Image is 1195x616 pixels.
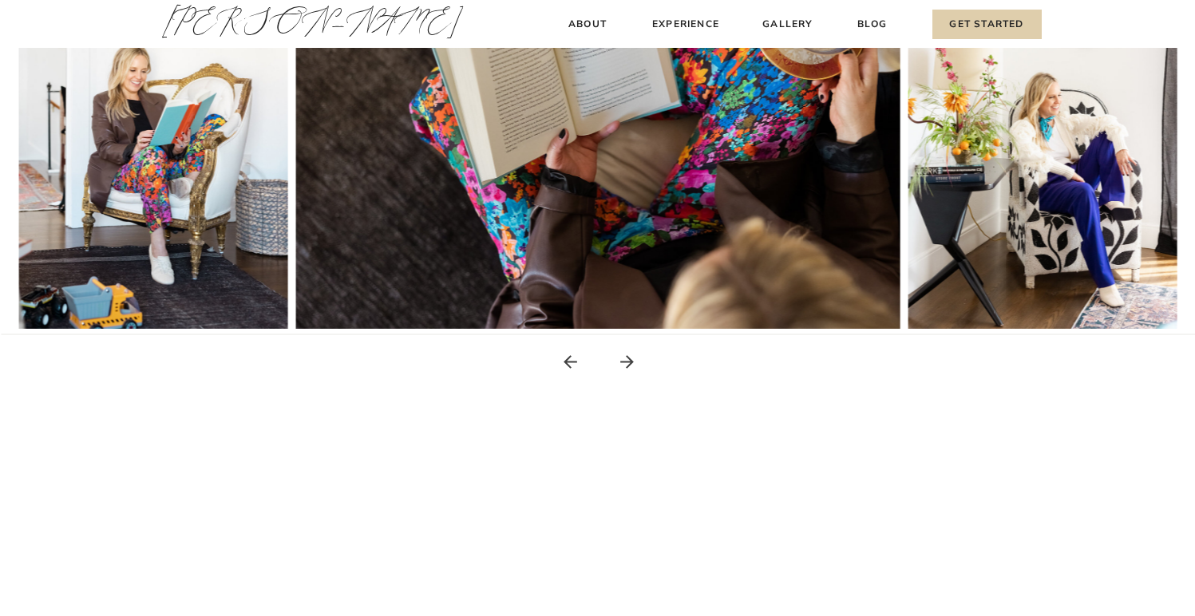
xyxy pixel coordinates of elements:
[564,16,611,33] a: About
[932,10,1042,39] a: Get Started
[762,16,815,33] a: Gallery
[651,16,722,33] a: Experience
[854,16,891,33] a: Blog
